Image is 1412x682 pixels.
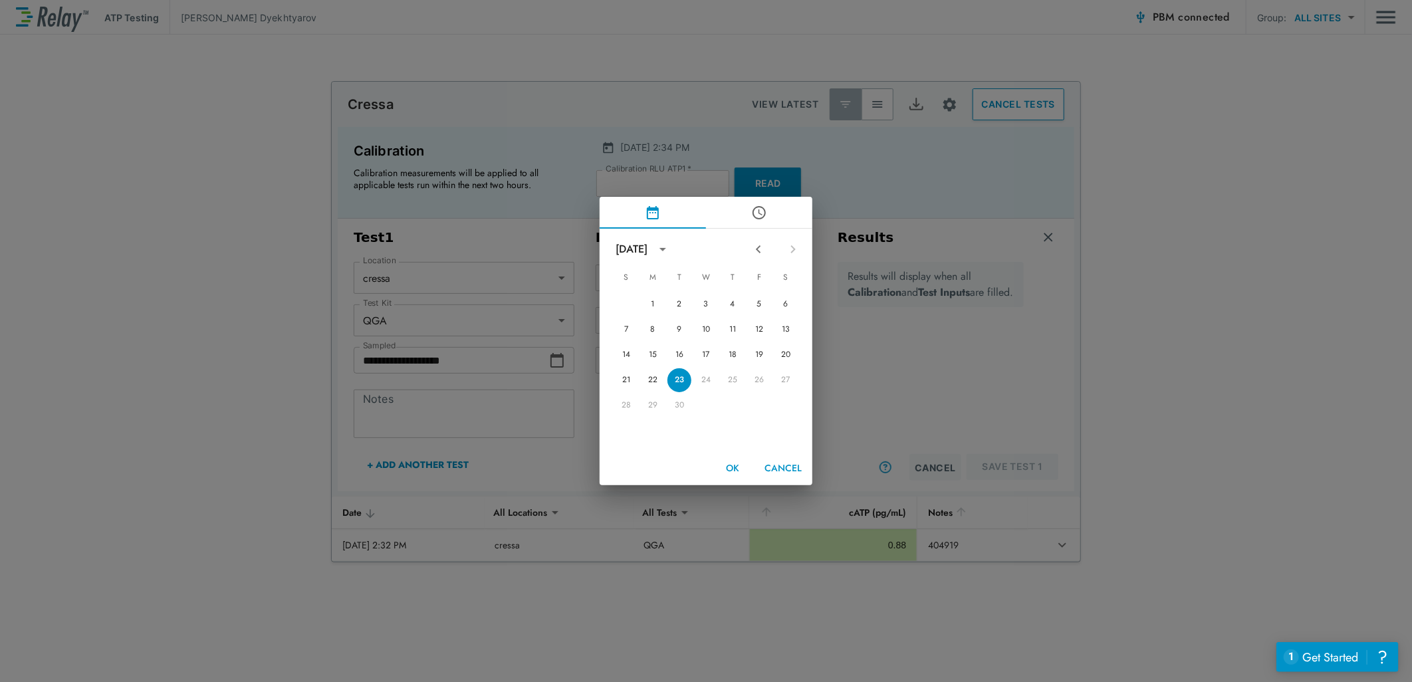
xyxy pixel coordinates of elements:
button: 10 [694,318,718,342]
button: 1 [641,292,665,316]
span: Wednesday [694,265,718,291]
button: 15 [641,343,665,367]
span: Monday [641,265,665,291]
button: Cancel [759,456,807,481]
button: 16 [667,343,691,367]
button: 18 [721,343,745,367]
button: 4 [721,292,745,316]
button: 9 [667,318,691,342]
button: 12 [747,318,771,342]
button: 13 [774,318,798,342]
button: 14 [614,343,638,367]
button: pick date [600,197,706,229]
button: pick time [706,197,812,229]
button: calendar view is open, switch to year view [651,238,674,261]
span: Saturday [774,265,798,291]
iframe: Resource center [1276,642,1399,672]
button: 20 [774,343,798,367]
button: 11 [721,318,745,342]
button: 17 [694,343,718,367]
button: 19 [747,343,771,367]
button: 2 [667,292,691,316]
div: [DATE] [616,241,647,257]
button: 22 [641,368,665,392]
button: 8 [641,318,665,342]
span: Thursday [721,265,745,291]
button: 5 [747,292,771,316]
span: Sunday [614,265,638,291]
button: 7 [614,318,638,342]
button: 21 [614,368,638,392]
span: Friday [747,265,771,291]
button: 6 [774,292,798,316]
button: OK [711,456,754,481]
button: Previous month [747,238,770,261]
button: 23 [667,368,691,392]
button: 3 [694,292,718,316]
span: Tuesday [667,265,691,291]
